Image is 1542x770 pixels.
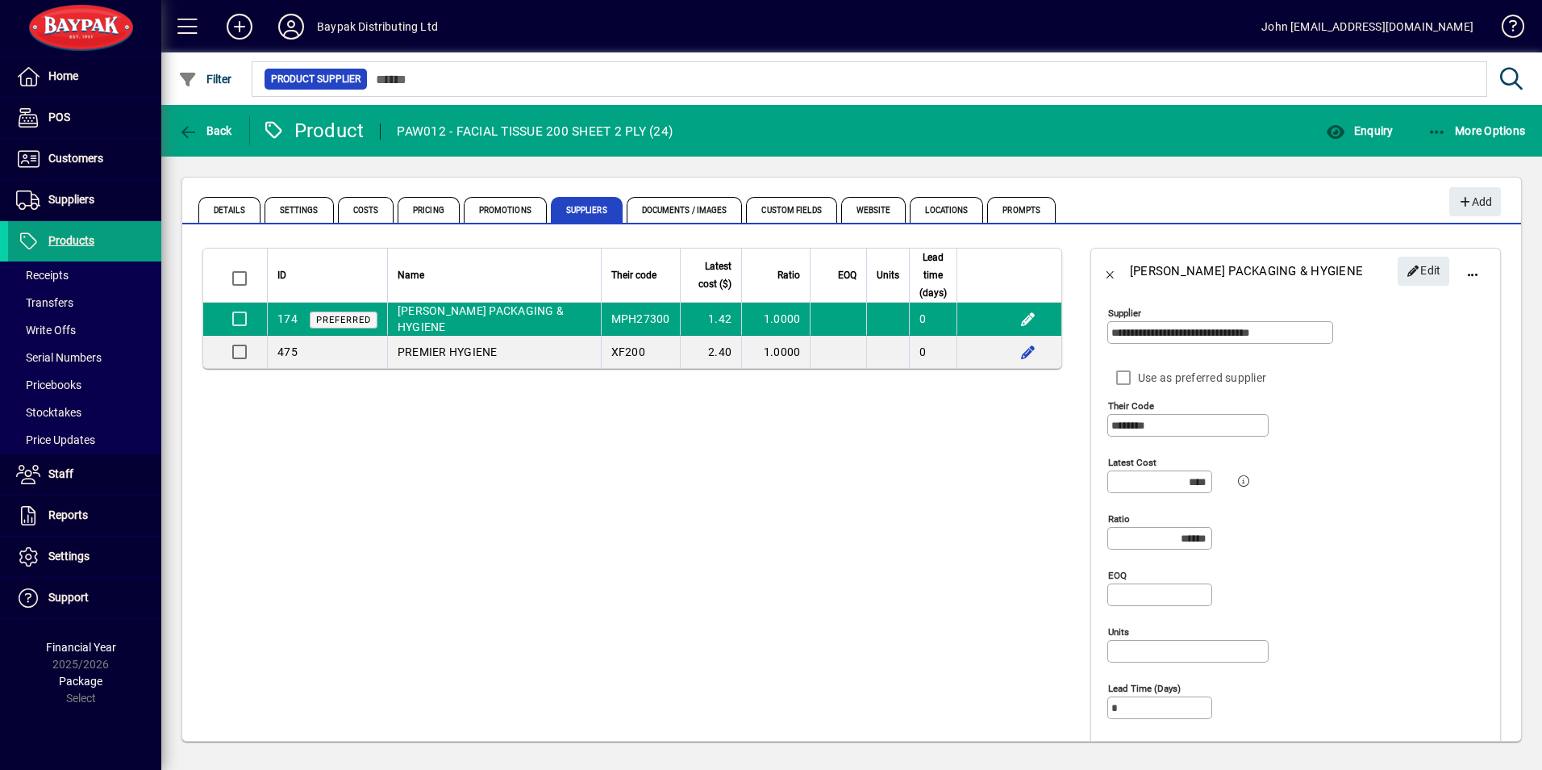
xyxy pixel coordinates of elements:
td: 1.0000 [741,336,810,368]
span: Transfers [16,296,73,309]
span: Lead time (days) [919,249,947,302]
button: Filter [174,65,236,94]
a: Settings [8,537,161,577]
span: Details [198,197,260,223]
a: Transfers [8,289,161,316]
td: 1.42 [680,303,741,336]
span: Staff [48,467,73,480]
div: 475 [277,344,298,360]
span: Promotions [464,197,547,223]
span: Their code [611,266,656,284]
button: Add [214,12,265,41]
a: Staff [8,454,161,495]
span: Units [877,266,899,284]
span: Suppliers [551,197,623,223]
span: More Options [1427,124,1526,137]
div: John [EMAIL_ADDRESS][DOMAIN_NAME] [1261,14,1473,40]
span: Reports [48,508,88,521]
td: 1.0000 [741,303,810,336]
div: Product [262,118,365,144]
span: Website [841,197,906,223]
mat-label: Lead time (days) [1108,683,1181,694]
td: [PERSON_NAME] PACKAGING & HYGIENE [387,303,601,336]
td: XF200 [601,336,680,368]
span: Edit [1407,257,1441,284]
mat-label: Their code [1108,400,1154,412]
button: Edit [1398,257,1449,286]
button: Edit [1015,339,1041,365]
a: Reports [8,496,161,536]
button: Back [174,116,236,145]
button: Profile [265,12,317,41]
span: Support [48,591,89,604]
span: Product Supplier [271,71,360,87]
span: Add [1457,189,1492,216]
a: Pricebooks [8,371,161,399]
td: 0 [909,303,956,336]
a: Suppliers [8,180,161,220]
button: Edit [1015,306,1041,332]
mat-label: EOQ [1108,570,1127,581]
mat-label: Latest cost [1108,457,1156,468]
span: Receipts [16,269,69,282]
button: More Options [1423,116,1530,145]
span: Costs [338,197,394,223]
span: Stocktakes [16,406,81,419]
span: Customers [48,152,103,165]
a: Price Updates [8,426,161,454]
span: EOQ [838,266,856,284]
app-page-header-button: Back [161,116,250,145]
div: PAW012 - FACIAL TISSUE 200 SHEET 2 PLY (24) [397,119,673,144]
span: Products [48,234,94,247]
td: MPH27300 [601,303,680,336]
span: Settings [265,197,334,223]
span: Name [398,266,424,284]
span: Serial Numbers [16,351,102,364]
div: 174 [277,311,298,328]
td: 0 [909,336,956,368]
span: Write Offs [16,324,76,337]
span: Financial Year [46,641,116,654]
a: Receipts [8,262,161,289]
a: Serial Numbers [8,344,161,371]
span: Suppliers [48,193,94,206]
span: Price Updates [16,433,95,446]
button: Back [1091,252,1130,291]
a: Stocktakes [8,399,161,426]
span: Documents / Images [627,197,743,223]
span: Package [59,675,102,688]
a: Knowledge Base [1490,3,1522,56]
a: Home [8,56,161,97]
span: Locations [910,197,983,223]
span: ID [277,266,286,284]
span: Preferred [316,315,371,325]
a: Support [8,578,161,618]
span: Pricing [398,197,460,223]
td: 2.40 [680,336,741,368]
span: Filter [178,73,232,86]
span: Ratio [777,266,800,284]
span: POS [48,111,70,123]
span: Back [178,124,232,137]
a: Customers [8,139,161,179]
span: Home [48,69,78,82]
span: Enquiry [1326,124,1393,137]
span: Latest cost ($) [690,257,731,293]
button: Enquiry [1322,116,1397,145]
mat-label: Ratio [1108,513,1130,525]
span: Pricebooks [16,379,81,391]
span: Prompts [987,197,1056,223]
mat-label: Units [1108,626,1129,638]
button: Add [1449,187,1501,216]
button: More options [1453,252,1492,291]
a: POS [8,98,161,138]
div: [PERSON_NAME] PACKAGING & HYGIENE [1130,258,1363,284]
div: Baypak Distributing Ltd [317,14,438,40]
mat-label: Supplier [1108,308,1141,319]
span: Settings [48,550,90,563]
span: Custom Fields [746,197,836,223]
td: PREMIER HYGIENE [387,336,601,368]
a: Write Offs [8,316,161,344]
